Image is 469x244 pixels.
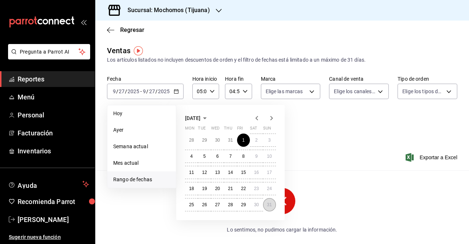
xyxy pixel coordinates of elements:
button: August 3, 2025 [263,134,276,147]
button: August 7, 2025 [224,150,237,163]
span: - [140,88,142,94]
label: Marca [261,76,321,81]
button: August 6, 2025 [211,150,224,163]
button: August 21, 2025 [224,182,237,195]
abbr: August 6, 2025 [216,154,219,159]
abbr: August 23, 2025 [254,186,259,191]
abbr: Sunday [263,126,271,134]
button: August 14, 2025 [224,166,237,179]
button: August 27, 2025 [211,198,224,211]
label: Hora inicio [192,76,219,81]
button: August 16, 2025 [250,166,263,179]
abbr: August 11, 2025 [189,170,194,175]
input: -- [112,88,116,94]
span: Sugerir nueva función [9,233,89,241]
span: Personal [18,110,89,120]
label: Fecha [107,76,184,81]
span: Facturación [18,128,89,138]
button: August 12, 2025 [198,166,211,179]
button: [DATE] [185,114,209,123]
abbr: August 8, 2025 [242,154,245,159]
span: [DATE] [185,115,200,121]
abbr: August 4, 2025 [190,154,193,159]
abbr: August 30, 2025 [254,202,259,207]
button: August 2, 2025 [250,134,263,147]
abbr: August 3, 2025 [268,138,271,143]
abbr: August 28, 2025 [228,202,233,207]
abbr: July 31, 2025 [228,138,233,143]
input: -- [149,88,155,94]
button: July 29, 2025 [198,134,211,147]
button: August 4, 2025 [185,150,198,163]
input: -- [118,88,125,94]
button: August 1, 2025 [237,134,250,147]
abbr: August 14, 2025 [228,170,233,175]
abbr: August 1, 2025 [242,138,245,143]
span: Pregunta a Parrot AI [20,48,79,56]
button: August 19, 2025 [198,182,211,195]
button: August 23, 2025 [250,182,263,195]
abbr: August 21, 2025 [228,186,233,191]
button: August 25, 2025 [185,198,198,211]
abbr: Saturday [250,126,257,134]
span: Ayuda [18,180,80,189]
abbr: Monday [185,126,195,134]
span: Ayer [113,126,170,134]
span: / [155,88,158,94]
abbr: August 12, 2025 [202,170,207,175]
span: Rango de fechas [113,176,170,183]
button: July 31, 2025 [224,134,237,147]
button: August 24, 2025 [263,182,276,195]
div: Ventas [107,45,130,56]
button: August 22, 2025 [237,182,250,195]
button: August 15, 2025 [237,166,250,179]
abbr: Friday [237,126,243,134]
div: Los artículos listados no incluyen descuentos de orden y el filtro de fechas está limitado a un m... [107,56,457,64]
button: August 26, 2025 [198,198,211,211]
button: Tooltip marker [134,46,143,55]
button: August 11, 2025 [185,166,198,179]
span: Recomienda Parrot [18,197,89,207]
button: Pregunta a Parrot AI [8,44,90,59]
abbr: August 27, 2025 [215,202,220,207]
button: August 30, 2025 [250,198,263,211]
span: Inventarios [18,146,89,156]
abbr: August 2, 2025 [255,138,258,143]
span: Regresar [120,26,144,33]
label: Tipo de orden [398,76,457,81]
abbr: August 7, 2025 [229,154,232,159]
abbr: August 31, 2025 [267,202,272,207]
button: August 29, 2025 [237,198,250,211]
button: open_drawer_menu [81,19,86,25]
abbr: August 19, 2025 [202,186,207,191]
button: July 28, 2025 [185,134,198,147]
abbr: August 20, 2025 [215,186,220,191]
h3: Sucursal: Mochomos (Tijuana) [122,6,210,15]
abbr: Wednesday [211,126,219,134]
abbr: Thursday [224,126,232,134]
p: Lo sentimos, no pudimos cargar la información. [181,226,383,234]
span: Reportes [18,74,89,84]
abbr: August 17, 2025 [267,170,272,175]
button: August 20, 2025 [211,182,224,195]
button: August 28, 2025 [224,198,237,211]
abbr: August 13, 2025 [215,170,220,175]
span: Menú [18,92,89,102]
abbr: July 28, 2025 [189,138,194,143]
abbr: July 29, 2025 [202,138,207,143]
abbr: August 16, 2025 [254,170,259,175]
abbr: Tuesday [198,126,205,134]
input: -- [143,88,146,94]
span: Hoy [113,110,170,117]
button: Regresar [107,26,144,33]
span: Exportar a Excel [407,153,457,162]
abbr: August 26, 2025 [202,202,207,207]
span: Semana actual [113,143,170,150]
span: / [146,88,148,94]
label: Hora fin [225,76,252,81]
span: Elige las marcas [266,88,303,95]
span: Mes actual [113,159,170,167]
input: ---- [158,88,170,94]
a: Pregunta a Parrot AI [5,53,90,61]
abbr: August 9, 2025 [255,154,258,159]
